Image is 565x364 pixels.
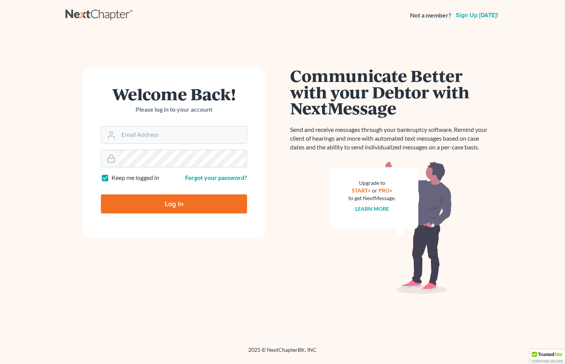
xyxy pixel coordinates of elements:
[454,12,500,18] a: Sign up [DATE]!
[348,194,396,202] div: to get NextMessage.
[101,194,247,213] input: Log In
[290,125,492,152] p: Send and receive messages through your bankruptcy software. Remind your client of hearings and mo...
[185,174,247,181] a: Forgot your password?
[348,179,396,187] div: Upgrade to
[290,67,492,116] h1: Communicate Better with your Debtor with NextMessage
[330,161,452,294] img: nextmessage_bg-59042aed3d76b12b5cd301f8e5b87938c9018125f34e5fa2b7a6b67550977c72.svg
[410,11,451,20] strong: Not a member?
[112,173,159,182] label: Keep me logged in
[372,187,377,194] span: or
[355,205,389,212] a: Learn more
[101,86,247,102] h1: Welcome Back!
[352,187,371,194] a: START+
[378,187,393,194] a: PRO+
[118,127,247,143] input: Email Address
[530,350,565,364] div: TrustedSite Certified
[65,346,500,360] div: 2025 © NextChapterBK, INC
[101,105,247,114] p: Please log in to your account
